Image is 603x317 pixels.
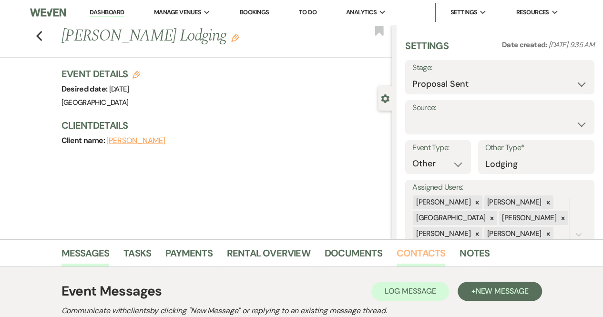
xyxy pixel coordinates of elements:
div: [PERSON_NAME] [413,227,472,241]
h3: Settings [405,39,449,60]
span: Analytics [346,8,377,17]
button: Log Message [371,282,449,301]
span: [DATE] [109,84,129,94]
div: [GEOGRAPHIC_DATA] [413,211,487,225]
a: Messages [61,245,110,266]
a: Dashboard [90,8,124,17]
span: [DATE] 9:35 AM [549,40,594,50]
h1: Event Messages [61,281,162,301]
span: Manage Venues [154,8,201,17]
a: Contacts [397,245,446,266]
h3: Event Details [61,67,141,81]
a: To Do [299,8,317,16]
button: Edit [231,33,239,42]
a: Notes [460,245,490,266]
a: Rental Overview [227,245,310,266]
h3: Client Details [61,119,383,132]
a: Documents [325,245,382,266]
button: +New Message [458,282,542,301]
div: [PERSON_NAME] [499,211,558,225]
button: Close lead details [381,93,389,102]
h1: [PERSON_NAME] Lodging [61,25,322,48]
span: Log Message [385,286,436,296]
span: Desired date: [61,84,109,94]
label: Other Type* [485,141,588,155]
label: Source: [412,101,587,115]
img: Weven Logo [30,2,65,22]
span: Date created: [502,40,549,50]
span: [GEOGRAPHIC_DATA] [61,98,129,107]
span: Resources [516,8,549,17]
a: Bookings [240,8,269,16]
h2: Communicate with clients by clicking "New Message" or replying to an existing message thread. [61,305,542,317]
a: Payments [165,245,213,266]
label: Event Type: [412,141,463,155]
div: [PERSON_NAME] [484,195,543,209]
button: [PERSON_NAME] [106,137,165,144]
span: Settings [450,8,477,17]
label: Assigned Users: [412,181,587,194]
span: New Message [475,286,528,296]
a: Tasks [123,245,151,266]
div: [PERSON_NAME] [484,227,543,241]
label: Stage: [412,61,587,75]
span: Client name: [61,135,107,145]
div: [PERSON_NAME] [413,195,472,209]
